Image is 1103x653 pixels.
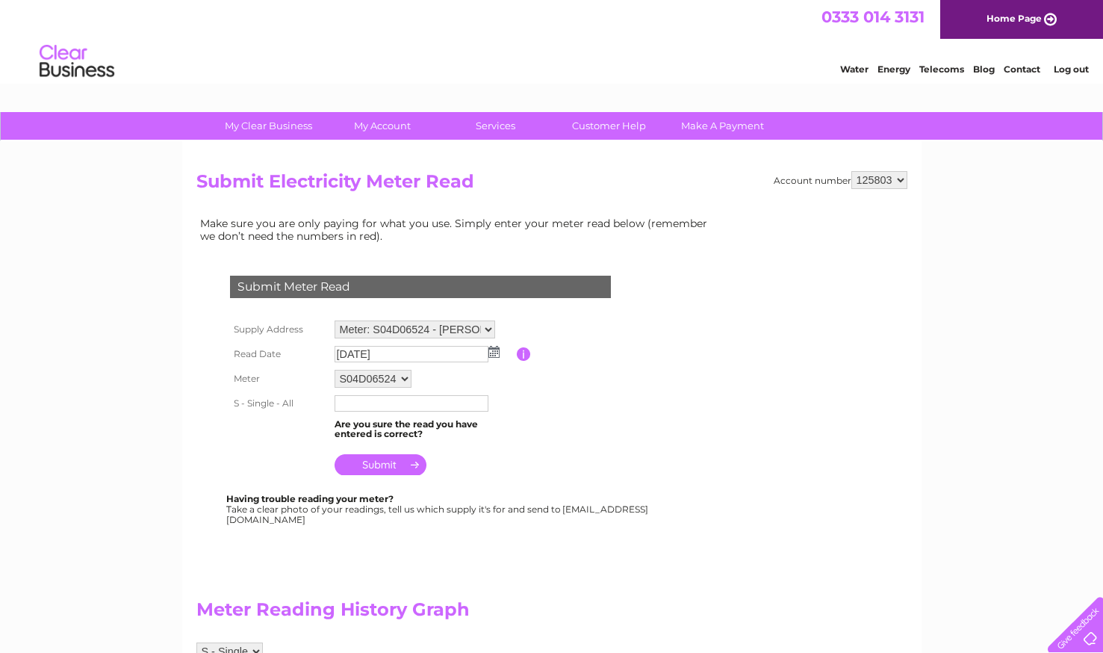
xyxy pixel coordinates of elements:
[877,64,910,75] a: Energy
[774,171,907,189] div: Account number
[919,64,964,75] a: Telecoms
[196,599,719,628] h2: Meter Reading History Graph
[973,64,995,75] a: Blog
[207,112,330,140] a: My Clear Business
[331,415,517,444] td: Are you sure the read you have entered is correct?
[199,8,905,72] div: Clear Business is a trading name of Verastar Limited (registered in [GEOGRAPHIC_DATA] No. 3667643...
[517,347,531,361] input: Information
[661,112,784,140] a: Make A Payment
[547,112,671,140] a: Customer Help
[196,171,907,199] h2: Submit Electricity Meter Read
[39,39,115,84] img: logo.png
[196,214,719,245] td: Make sure you are only paying for what you use. Simply enter your meter read below (remember we d...
[226,494,650,524] div: Take a clear photo of your readings, tell us which supply it's for and send to [EMAIL_ADDRESS][DO...
[226,366,331,392] th: Meter
[488,346,500,358] img: ...
[821,7,925,26] a: 0333 014 3131
[226,493,394,504] b: Having trouble reading your meter?
[1004,64,1040,75] a: Contact
[226,317,331,342] th: Supply Address
[335,454,426,475] input: Submit
[226,392,331,415] th: S - Single - All
[840,64,869,75] a: Water
[434,112,557,140] a: Services
[1054,64,1089,75] a: Log out
[320,112,444,140] a: My Account
[226,342,331,366] th: Read Date
[230,276,611,298] div: Submit Meter Read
